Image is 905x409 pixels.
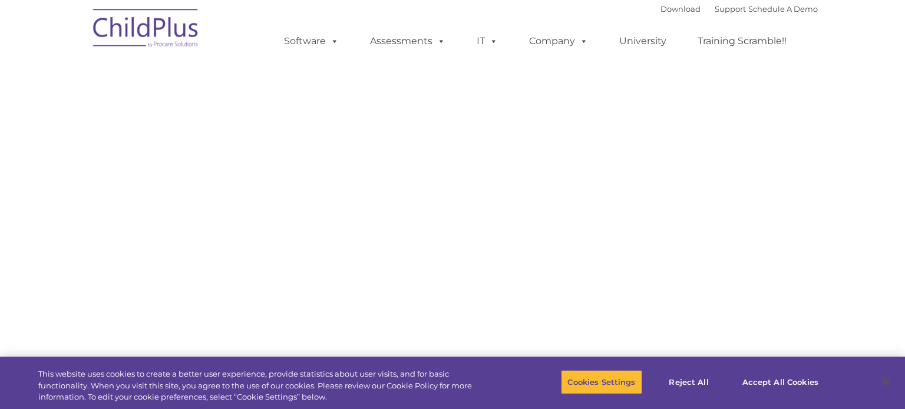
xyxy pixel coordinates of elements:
[686,29,798,53] a: Training Scramble!!
[736,370,825,394] button: Accept All Cookies
[607,29,678,53] a: University
[517,29,600,53] a: Company
[660,4,818,14] font: |
[358,29,457,53] a: Assessments
[715,4,746,14] a: Support
[561,370,642,394] button: Cookies Settings
[748,4,818,14] a: Schedule A Demo
[652,370,726,394] button: Reject All
[465,29,510,53] a: IT
[272,29,351,53] a: Software
[87,1,205,59] img: ChildPlus by Procare Solutions
[38,368,498,403] div: This website uses cookies to create a better user experience, provide statistics about user visit...
[873,369,899,395] button: Close
[660,4,701,14] a: Download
